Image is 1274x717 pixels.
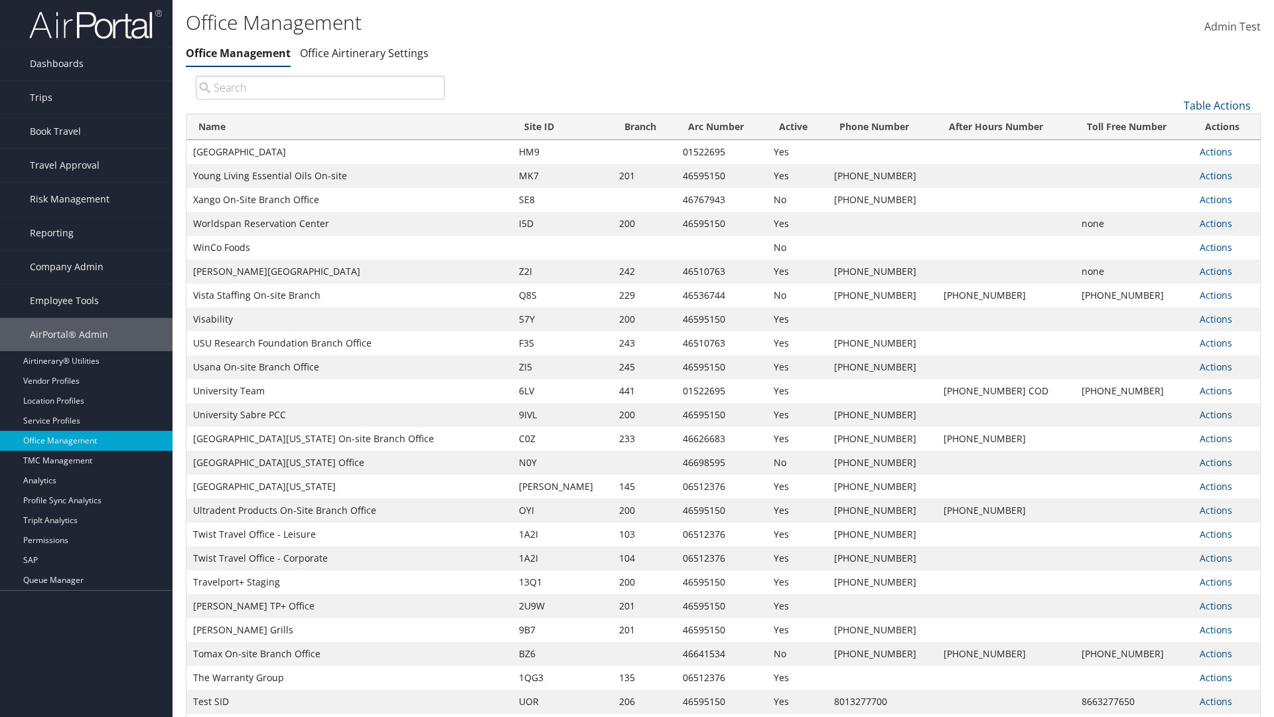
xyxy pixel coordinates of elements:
[827,331,937,355] td: [PHONE_NUMBER]
[676,522,767,546] td: 06512376
[827,427,937,451] td: [PHONE_NUMBER]
[186,690,512,714] td: Test SID
[612,594,676,618] td: 201
[612,212,676,236] td: 200
[937,427,1075,451] td: [PHONE_NUMBER]
[186,260,512,283] td: [PERSON_NAME][GEOGRAPHIC_DATA]
[767,403,827,427] td: Yes
[512,331,612,355] td: F3S
[612,283,676,307] td: 229
[1200,289,1232,301] a: Actions
[512,140,612,164] td: HM9
[767,212,827,236] td: Yes
[186,236,512,260] td: WinCo Foods
[767,236,827,260] td: No
[186,355,512,379] td: Usana On-site Branch Office
[767,307,827,331] td: Yes
[827,618,937,642] td: [PHONE_NUMBER]
[1200,647,1232,660] a: Actions
[300,46,429,60] a: Office Airtinerary Settings
[1200,456,1232,469] a: Actions
[1200,623,1232,636] a: Actions
[676,642,767,666] td: 46641534
[512,499,612,522] td: OYI
[1200,695,1232,708] a: Actions
[676,114,767,140] th: Arc Number: activate to sort column ascending
[1075,690,1194,714] td: 8663277650
[827,283,937,307] td: [PHONE_NUMBER]
[30,318,108,351] span: AirPortal® Admin
[512,283,612,307] td: Q8S
[1200,384,1232,397] a: Actions
[30,149,100,182] span: Travel Approval
[676,164,767,188] td: 46595150
[767,188,827,212] td: No
[937,499,1075,522] td: [PHONE_NUMBER]
[512,114,612,140] th: Site ID: activate to sort column ascending
[676,331,767,355] td: 46510763
[186,522,512,546] td: Twist Travel Office - Leisure
[937,642,1075,666] td: [PHONE_NUMBER]
[186,140,512,164] td: [GEOGRAPHIC_DATA]
[612,522,676,546] td: 103
[676,403,767,427] td: 46595150
[186,546,512,570] td: Twist Travel Office - Corporate
[1200,241,1232,254] a: Actions
[1200,576,1232,588] a: Actions
[186,403,512,427] td: University Sabre PCC
[612,307,676,331] td: 200
[186,331,512,355] td: USU Research Foundation Branch Office
[29,9,162,40] img: airportal-logo.png
[1200,217,1232,230] a: Actions
[827,451,937,475] td: [PHONE_NUMBER]
[1200,480,1232,493] a: Actions
[767,379,827,403] td: Yes
[186,164,512,188] td: Young Living Essential Oils On-site
[827,188,937,212] td: [PHONE_NUMBER]
[512,427,612,451] td: C0Z
[676,379,767,403] td: 01522695
[186,427,512,451] td: [GEOGRAPHIC_DATA][US_STATE] On-site Branch Office
[937,283,1075,307] td: [PHONE_NUMBER]
[767,331,827,355] td: Yes
[1200,193,1232,206] a: Actions
[512,355,612,379] td: ZI5
[676,546,767,570] td: 06512376
[767,522,827,546] td: Yes
[30,216,74,250] span: Reporting
[767,570,827,594] td: Yes
[767,594,827,618] td: Yes
[827,164,937,188] td: [PHONE_NUMBER]
[1075,212,1194,236] td: none
[767,451,827,475] td: No
[767,427,827,451] td: Yes
[1200,528,1232,540] a: Actions
[30,115,81,148] span: Book Travel
[30,183,109,216] span: Risk Management
[676,570,767,594] td: 46595150
[676,499,767,522] td: 46595150
[512,642,612,666] td: BZ6
[186,499,512,522] td: Ultradent Products On-Site Branch Office
[30,284,99,317] span: Employee Tools
[612,114,676,140] th: Branch: activate to sort column ascending
[186,283,512,307] td: Vista Staffing On-site Branch
[827,499,937,522] td: [PHONE_NUMBER]
[512,475,612,499] td: [PERSON_NAME]
[186,475,512,499] td: [GEOGRAPHIC_DATA][US_STATE]
[186,570,512,594] td: Travelport+ Staging
[186,618,512,642] td: [PERSON_NAME] Grills
[612,164,676,188] td: 201
[612,499,676,522] td: 200
[676,355,767,379] td: 46595150
[1200,504,1232,517] a: Actions
[767,475,827,499] td: Yes
[767,642,827,666] td: No
[767,260,827,283] td: Yes
[827,355,937,379] td: [PHONE_NUMBER]
[30,81,52,114] span: Trips
[186,642,512,666] td: Tomax On-site Branch Office
[186,666,512,690] td: The Warranty Group
[676,260,767,283] td: 46510763
[827,114,937,140] th: Phone Number: activate to sort column ascending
